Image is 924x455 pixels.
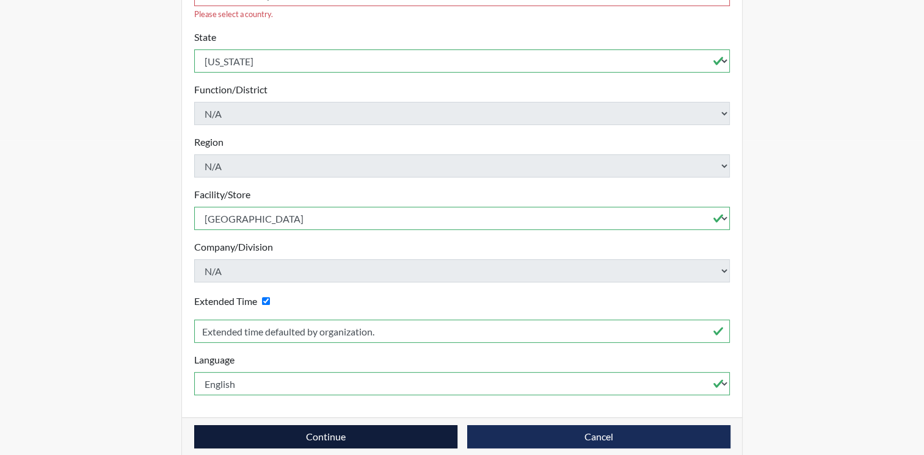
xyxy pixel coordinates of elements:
button: Continue [194,425,457,448]
label: Facility/Store [194,187,250,202]
label: Extended Time [194,294,257,309]
div: Please select a country. [194,9,730,20]
button: Cancel [467,425,730,448]
input: Reason for Extension [194,320,730,343]
label: Function/District [194,82,267,97]
label: State [194,30,216,45]
label: Region [194,135,224,149]
label: Language [194,353,235,367]
label: Company/Division [194,240,273,254]
div: Checking this box will provide the interviewee with an accomodation of extra time to answer each ... [194,292,275,310]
